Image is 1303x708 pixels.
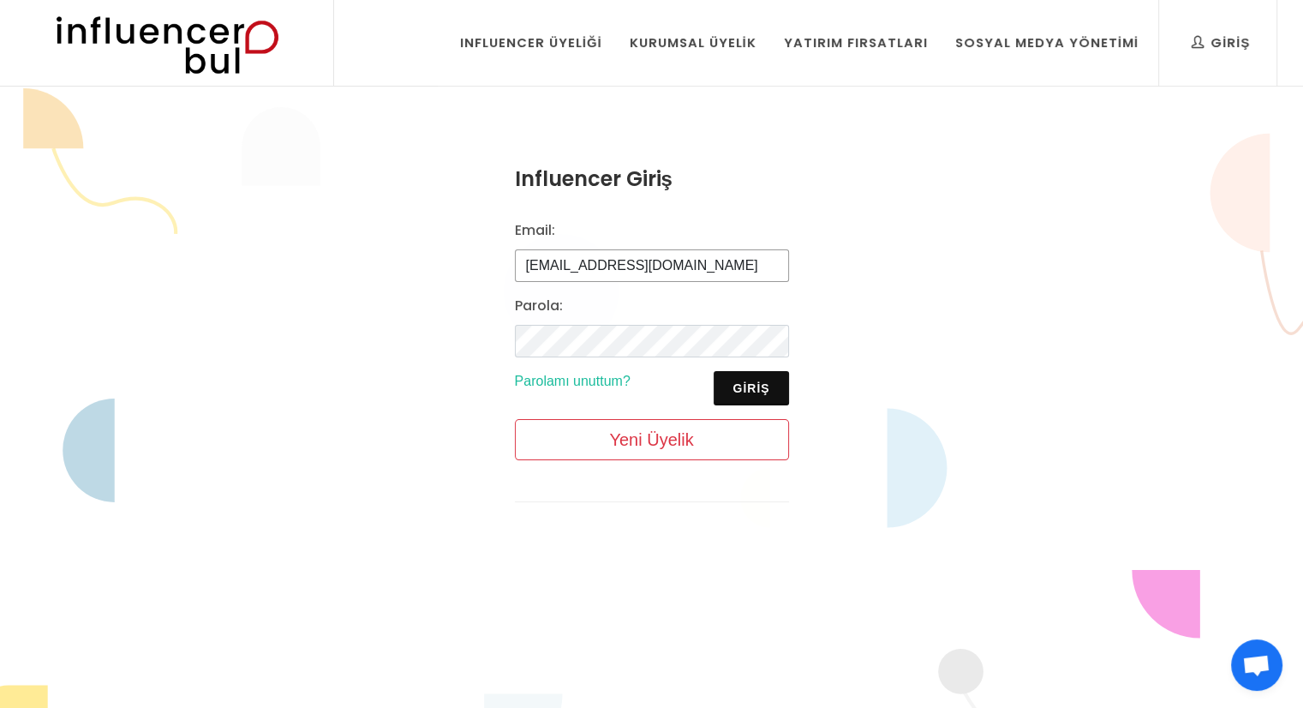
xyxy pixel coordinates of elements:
div: Sosyal Medya Yönetimi [955,33,1139,52]
div: Giriş [1192,33,1250,52]
div: Influencer Üyeliği [460,33,602,52]
h3: Influencer Giriş [515,164,789,195]
button: Giriş [714,371,788,405]
label: Parola: [515,296,563,316]
a: Parolamı unuttum? [515,374,631,388]
div: Yatırım Fırsatları [784,33,928,52]
a: Yeni Üyelik [515,419,789,460]
div: Açık sohbet [1231,639,1282,691]
div: Kurumsal Üyelik [630,33,756,52]
label: Email: [515,220,555,241]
